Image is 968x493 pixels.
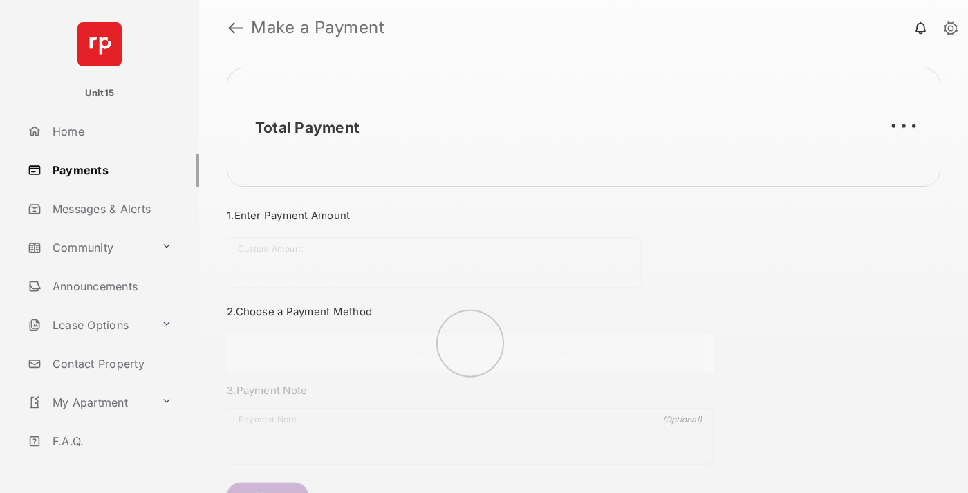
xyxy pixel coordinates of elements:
a: Home [22,115,199,148]
a: Messages & Alerts [22,192,199,225]
h3: 1. Enter Payment Amount [227,209,714,222]
a: Lease Options [22,308,156,342]
strong: Make a Payment [251,19,384,36]
img: svg+xml;base64,PHN2ZyB4bWxucz0iaHR0cDovL3d3dy53My5vcmcvMjAwMC9zdmciIHdpZHRoPSI2NCIgaGVpZ2h0PSI2NC... [77,22,122,66]
h2: Total Payment [255,119,360,136]
a: Contact Property [22,347,199,380]
h3: 2. Choose a Payment Method [227,305,714,318]
a: Announcements [22,270,199,303]
a: Community [22,231,156,264]
a: Payments [22,154,199,187]
p: Unit15 [85,86,115,100]
a: F.A.Q. [22,425,199,458]
a: My Apartment [22,386,156,419]
h3: 3. Payment Note [227,384,714,397]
